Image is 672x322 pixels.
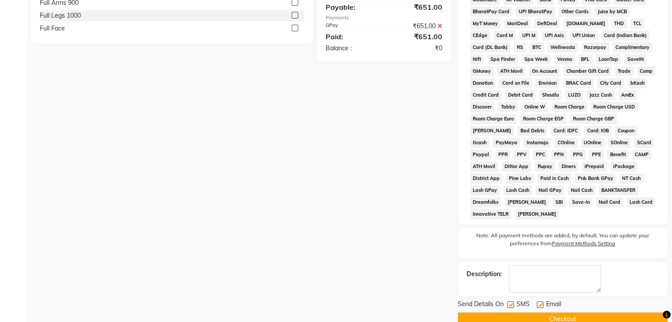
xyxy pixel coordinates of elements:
[587,90,615,100] span: Jazz Cash
[467,270,502,279] div: Description:
[505,90,535,100] span: Debit Card
[589,150,604,160] span: PPE
[558,7,591,17] span: Other Cards
[319,22,384,31] div: GPay
[537,173,571,183] span: Paid in Cash
[534,19,560,29] span: DefiDeal
[470,54,484,64] span: Nift
[615,126,638,136] span: Coupon
[40,11,81,20] div: Full Legs 1000
[470,78,496,88] span: Donation
[470,42,511,52] span: Card (DL Bank)
[570,114,617,124] span: Room Charge GBP
[607,150,629,160] span: Benefit
[547,42,578,52] span: Wellnessta
[533,150,548,160] span: PPC
[470,30,490,41] span: CEdge
[611,161,638,172] span: iPackage
[470,185,500,195] span: Lash GPay
[619,173,644,183] span: NT Cash
[504,19,531,29] span: MariDeal
[551,126,581,136] span: Card: IDFC
[565,90,583,100] span: LUZO
[551,102,587,112] span: Room Charge
[498,102,518,112] span: Tabby
[570,30,598,41] span: UPI Union
[535,185,564,195] span: Nail GPay
[503,185,532,195] span: Lash Cash
[613,42,653,52] span: Complimentary
[494,30,516,41] span: Card M
[529,66,560,76] span: On Account
[563,19,608,29] span: [DOMAIN_NAME]
[470,102,495,112] span: Discover
[608,138,631,148] span: SOnline
[470,7,513,17] span: BharatPay Card
[470,197,501,207] span: Dreamfolks
[505,197,549,207] span: [PERSON_NAME]
[568,185,595,195] span: Nail Cash
[384,44,449,53] div: ₹0
[521,54,551,64] span: Spa Week
[563,66,611,76] span: Chamber Gift Card
[628,78,648,88] span: bKash
[581,42,609,52] span: Razorpay
[326,14,442,22] div: Payments
[514,150,529,160] span: PPV
[584,126,611,136] span: Card: IOB
[634,138,654,148] span: SCard
[596,54,621,64] span: LoanTap
[624,54,646,64] span: SaveIN
[596,197,623,207] span: Nail Card
[552,197,566,207] span: SBI
[470,161,498,172] span: ATH Movil
[595,7,630,17] span: Juice by MCB
[615,66,634,76] span: Trade
[539,90,562,100] span: Shoutlo
[470,173,503,183] span: District App
[384,22,449,31] div: ₹651.00
[495,150,510,160] span: PPR
[493,138,520,148] span: PayMaya
[499,78,532,88] span: Card on File
[599,185,638,195] span: BANKTANSFER
[470,150,492,160] span: Paypal
[570,150,586,160] span: PPG
[627,197,656,207] span: Lash Card
[578,54,592,64] span: BFL
[40,24,65,33] div: Full Face
[554,54,575,64] span: Venmo
[470,138,490,148] span: Gcash
[558,161,578,172] span: Diners
[467,232,659,251] label: Note: All payment methods are added, by default. You can update your preferences from
[582,161,607,172] span: iPrepaid
[535,78,559,88] span: Envision
[458,300,504,311] span: Send Details On
[546,300,561,311] span: Email
[470,19,501,29] span: MyT Money
[501,161,531,172] span: Dittor App
[519,30,538,41] span: UPI M
[384,31,449,42] div: ₹651.00
[520,114,566,124] span: Room Charge EGP
[319,44,384,53] div: Balance :
[552,240,615,247] label: Payment Methods Setting
[517,126,547,136] span: Bad Debts
[581,138,604,148] span: UOnline
[470,209,512,219] span: Innovative TELR
[601,30,650,41] span: Card (Indian Bank)
[497,66,525,76] span: ATH Movil
[319,2,384,12] div: Payable:
[632,150,652,160] span: CAMP
[535,161,555,172] span: Rupay
[542,30,566,41] span: UPI Axis
[611,19,627,29] span: THD
[529,42,544,52] span: BTC
[591,102,638,112] span: Room Charge USD
[384,2,449,12] div: ₹651.00
[516,7,555,17] span: UPI BharatPay
[319,31,384,42] div: Paid:
[470,126,514,136] span: [PERSON_NAME]
[470,114,517,124] span: Room Charge Euro
[521,102,548,112] span: Online W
